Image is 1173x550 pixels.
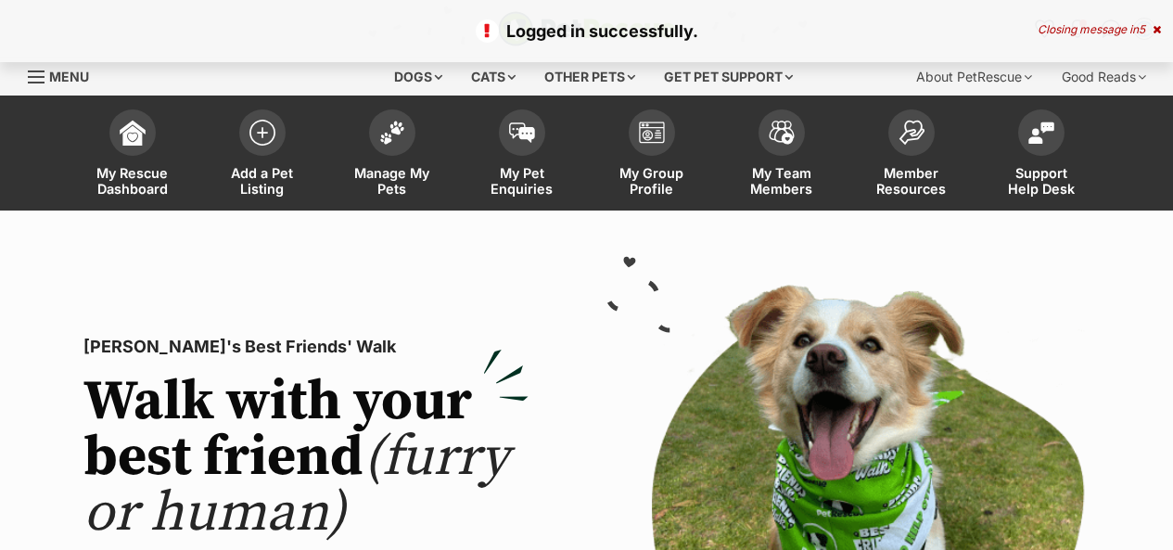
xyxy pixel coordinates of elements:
a: My Rescue Dashboard [68,100,198,211]
div: Cats [458,58,529,96]
a: Member Resources [847,100,976,211]
span: My Team Members [740,165,823,197]
span: Support Help Desk [1000,165,1083,197]
div: Other pets [531,58,648,96]
img: member-resources-icon-8e73f808a243e03378d46382f2149f9095a855e16c252ad45f914b54edf8863c.svg [899,120,924,145]
span: My Group Profile [610,165,694,197]
a: Support Help Desk [976,100,1106,211]
span: Add a Pet Listing [221,165,304,197]
span: Manage My Pets [351,165,434,197]
span: (furry or human) [83,423,509,548]
a: My Group Profile [587,100,717,211]
span: My Rescue Dashboard [91,165,174,197]
a: My Pet Enquiries [457,100,587,211]
img: manage-my-pets-icon-02211641906a0b7f246fdf0571729dbe1e7629f14944591b6c1af311fb30b64b.svg [379,121,405,145]
span: Menu [49,69,89,84]
a: Menu [28,58,102,92]
img: help-desk-icon-fdf02630f3aa405de69fd3d07c3f3aa587a6932b1a1747fa1d2bba05be0121f9.svg [1028,122,1054,144]
img: group-profile-icon-3fa3cf56718a62981997c0bc7e787c4b2cf8bcc04b72c1350f741eb67cf2f40e.svg [639,122,665,144]
a: My Team Members [717,100,847,211]
a: Manage My Pets [327,100,457,211]
h2: Walk with your best friend [83,375,529,542]
div: Dogs [381,58,455,96]
img: pet-enquiries-icon-7e3ad2cf08bfb03b45e93fb7055b45f3efa6380592205ae92323e6603595dc1f.svg [509,122,535,143]
div: About PetRescue [903,58,1045,96]
img: add-pet-listing-icon-0afa8454b4691262ce3f59096e99ab1cd57d4a30225e0717b998d2c9b9846f56.svg [249,120,275,146]
a: Add a Pet Listing [198,100,327,211]
div: Good Reads [1049,58,1159,96]
img: dashboard-icon-eb2f2d2d3e046f16d808141f083e7271f6b2e854fb5c12c21221c1fb7104beca.svg [120,120,146,146]
p: [PERSON_NAME]'s Best Friends' Walk [83,334,529,360]
div: Get pet support [651,58,806,96]
img: team-members-icon-5396bd8760b3fe7c0b43da4ab00e1e3bb1a5d9ba89233759b79545d2d3fc5d0d.svg [769,121,795,145]
span: My Pet Enquiries [480,165,564,197]
span: Member Resources [870,165,953,197]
